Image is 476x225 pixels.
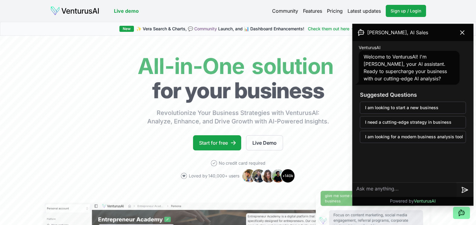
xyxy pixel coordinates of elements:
a: Check them out here [308,26,357,32]
img: Avatar 2 [251,169,266,183]
a: Live Demo [246,135,283,150]
a: Live demo [114,7,139,15]
button: I am looking for a modern business analysis tool [360,131,466,143]
a: Community [194,26,217,31]
a: Features [303,7,322,15]
a: Start for free [193,135,241,150]
a: Sign up / Login [386,5,426,17]
p: Powered by [390,198,436,204]
span: VenturusAI [414,198,436,203]
span: Sign up / Login [391,8,421,14]
button: I need a cutting-edge strategy in business [360,116,466,128]
h3: Suggested Questions [360,91,466,99]
img: Avatar 3 [261,169,276,183]
img: Avatar 1 [242,169,256,183]
a: Pricing [327,7,343,15]
a: Community [272,7,298,15]
a: Latest updates [348,7,381,15]
img: logo [50,6,99,16]
span: Welcome to VenturusAI! I'm [PERSON_NAME], your AI assistant. Ready to supercharge your business w... [364,54,447,82]
span: ✨ Vera Search & Charts, 💬 Launch, and 📊 Dashboard Enhancements! [136,26,304,32]
span: [PERSON_NAME], AI Sales [367,29,428,36]
span: VenturusAI [359,45,381,51]
div: New [119,26,134,32]
img: Avatar 4 [271,169,285,183]
button: I am looking to start a new business [360,102,466,114]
